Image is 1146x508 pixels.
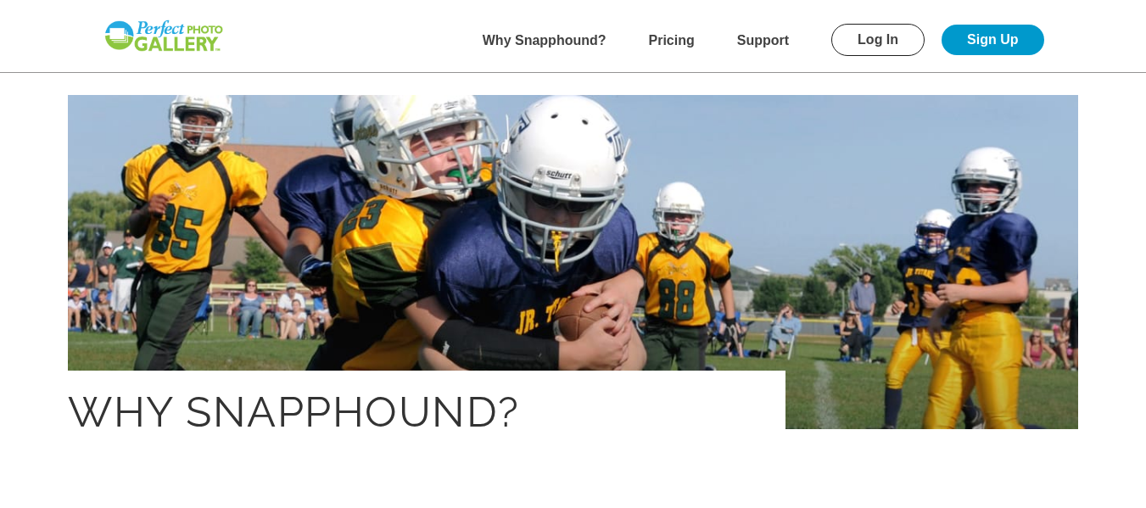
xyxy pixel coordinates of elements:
[831,24,925,56] a: Log In
[942,25,1043,55] a: Sign Up
[103,19,225,53] img: Snapphound Logo
[483,33,607,47] a: Why Snapphound?
[68,95,1078,429] img: why-header.7b9fce85.jpg
[649,33,695,47] a: Pricing
[68,371,645,433] h1: Why Snapphound?
[737,33,789,47] a: Support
